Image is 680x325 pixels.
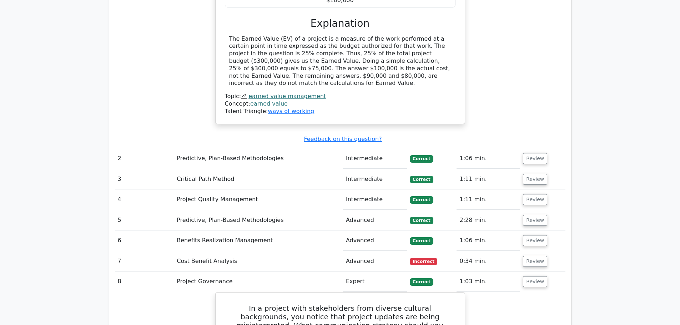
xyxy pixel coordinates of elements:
td: Project Governance [174,271,343,292]
button: Review [523,215,547,226]
td: 1:06 min. [457,148,520,169]
td: 6 [115,230,174,251]
td: Intermediate [343,169,407,189]
span: Correct [410,237,433,244]
a: ways of working [268,108,314,115]
div: Topic: [225,93,455,100]
td: 1:11 min. [457,169,520,189]
button: Review [523,194,547,205]
td: Cost Benefit Analysis [174,251,343,271]
span: Correct [410,176,433,183]
span: Correct [410,278,433,285]
td: 1:03 min. [457,271,520,292]
td: Advanced [343,230,407,251]
div: Talent Triangle: [225,93,455,115]
td: Advanced [343,251,407,271]
td: 2:28 min. [457,210,520,230]
td: Advanced [343,210,407,230]
td: Predictive, Plan-Based Methodologies [174,148,343,169]
button: Review [523,276,547,287]
a: Feedback on this question? [304,136,382,142]
td: 8 [115,271,174,292]
td: Critical Path Method [174,169,343,189]
td: 1:11 min. [457,189,520,210]
td: Intermediate [343,148,407,169]
div: The Earned Value (EV) of a project is a measure of the work performed at a certain point in time ... [229,35,451,87]
a: earned value management [248,93,326,100]
h3: Explanation [229,17,451,30]
button: Review [523,153,547,164]
td: 1:06 min. [457,230,520,251]
button: Review [523,235,547,246]
span: Correct [410,217,433,224]
td: 7 [115,251,174,271]
span: Incorrect [410,258,437,265]
td: Predictive, Plan-Based Methodologies [174,210,343,230]
td: Project Quality Management [174,189,343,210]
td: 3 [115,169,174,189]
td: 2 [115,148,174,169]
button: Review [523,256,547,267]
td: Intermediate [343,189,407,210]
td: Expert [343,271,407,292]
a: earned value [250,100,288,107]
td: 4 [115,189,174,210]
span: Correct [410,196,433,203]
td: 5 [115,210,174,230]
td: Benefits Realization Management [174,230,343,251]
div: Concept: [225,100,455,108]
span: Correct [410,155,433,162]
button: Review [523,174,547,185]
td: 0:34 min. [457,251,520,271]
